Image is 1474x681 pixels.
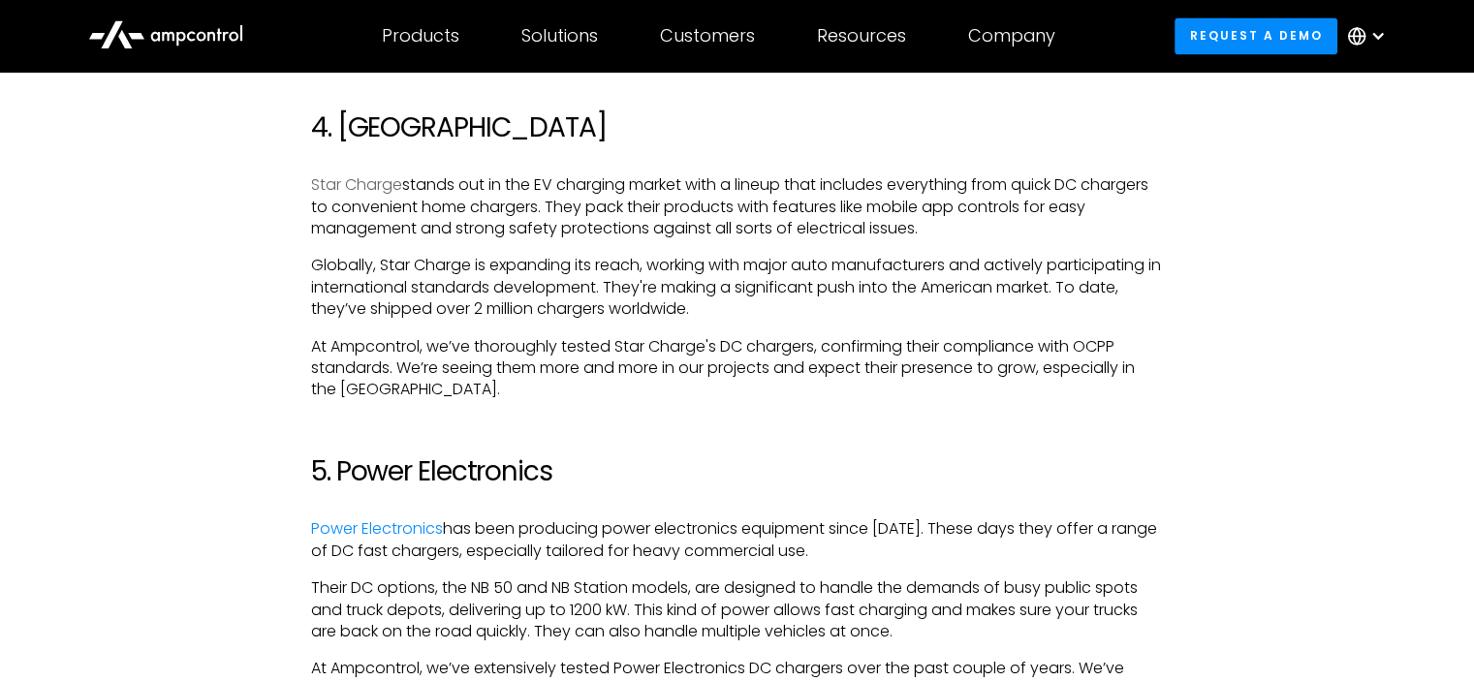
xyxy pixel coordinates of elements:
[521,25,598,46] div: Solutions
[382,25,459,46] div: Products
[968,25,1055,46] div: Company
[311,111,1163,144] h2: 4. [GEOGRAPHIC_DATA]
[660,25,755,46] div: Customers
[311,173,402,196] a: Star Charge
[311,174,1163,239] p: stands out in the EV charging market with a lineup that includes everything from quick DC charger...
[817,25,906,46] div: Resources
[311,518,1163,562] p: has been producing power electronics equipment since [DATE]. These days they offer a range of DC ...
[311,255,1163,320] p: Globally, Star Charge is expanding its reach, working with major auto manufacturers and actively ...
[311,517,443,540] a: Power Electronics
[311,455,1163,488] h2: 5. Power Electronics
[311,577,1163,642] p: Their DC options, the NB 50 and NB Station models, are designed to handle the demands of busy pub...
[1175,17,1337,53] a: Request a demo
[311,336,1163,401] p: At Ampcontrol, we’ve thoroughly tested Star Charge's DC chargers, confirming their compliance wit...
